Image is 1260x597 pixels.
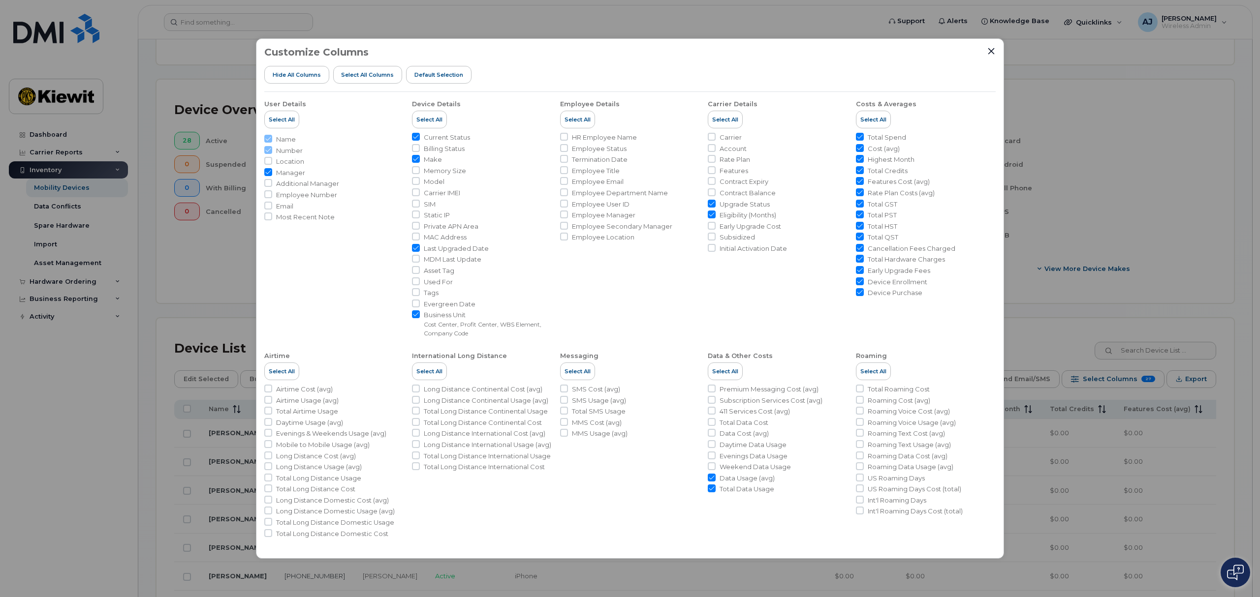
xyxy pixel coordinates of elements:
span: Weekend Data Usage [720,462,791,472]
span: Select All [416,367,442,375]
span: Int'l Roaming Days [868,496,926,505]
span: Business Unit [424,310,552,320]
span: Total Long Distance International Usage [424,451,551,461]
h3: Customize Columns [264,47,369,58]
span: Contract Expiry [720,177,768,186]
span: Employee Email [572,177,624,186]
span: Employee Secondary Manager [572,222,672,231]
span: Email [276,202,293,211]
button: Select All [560,362,595,380]
button: Select All [412,362,447,380]
span: Select All [860,367,886,375]
div: Device Details [412,100,461,109]
span: Total Long Distance Continental Usage [424,407,548,416]
span: US Roaming Days Cost (total) [868,484,961,494]
button: Select All [856,362,891,380]
span: Name [276,135,296,144]
span: Tags [424,288,439,298]
div: Carrier Details [708,100,757,109]
span: Subsidized [720,233,755,242]
span: Long Distance Domestic Usage (avg) [276,507,395,516]
span: Total Long Distance Domestic Cost [276,529,388,538]
span: Daytime Data Usage [720,440,787,449]
span: Carrier [720,133,742,142]
span: Location [276,157,304,166]
span: Employee Number [276,190,337,200]
span: Contract Balance [720,188,776,198]
span: Termination Date [572,155,628,164]
span: Total Long Distance Continental Cost [424,418,542,427]
span: 411 Services Cost (avg) [720,407,790,416]
span: Total Data Cost [720,418,768,427]
span: Total Airtime Usage [276,407,338,416]
span: Roaming Text Cost (avg) [868,429,945,438]
span: Rate Plan Costs (avg) [868,188,935,198]
span: Make [424,155,442,164]
span: Daytime Usage (avg) [276,418,343,427]
span: Select All [565,116,591,123]
span: Airtime Cost (avg) [276,385,333,394]
span: Manager [276,168,305,178]
span: Data Cost (avg) [720,429,769,438]
span: Total Long Distance Domestic Usage [276,518,394,527]
span: Employee Title [572,166,620,176]
span: Total Spend [868,133,906,142]
span: SMS Cost (avg) [572,385,620,394]
span: MDM Last Update [424,255,481,264]
span: Total PST [868,210,897,220]
span: Roaming Voice Cost (avg) [868,407,950,416]
span: Asset Tag [424,266,454,275]
span: Total Roaming Cost [868,385,930,394]
div: Employee Details [560,100,620,109]
span: Select All [712,116,738,123]
span: Eligibility (Months) [720,210,776,220]
span: Highest Month [868,155,914,164]
span: Long Distance International Cost (avg) [424,429,545,438]
button: Select All [856,111,891,128]
span: Long Distance International Usage (avg) [424,440,551,449]
span: Used For [424,277,453,287]
span: Total Hardware Charges [868,255,945,264]
span: US Roaming Days [868,474,925,483]
span: Features Cost (avg) [868,177,930,186]
span: Most Recent Note [276,212,335,222]
span: Total Long Distance International Cost [424,462,545,472]
span: Long Distance Domestic Cost (avg) [276,496,389,505]
span: Evenings & Weekends Usage (avg) [276,429,386,438]
button: Select All [708,362,743,380]
span: Data Usage (avg) [720,474,775,483]
span: Number [276,146,303,155]
div: International Long Distance [412,352,507,360]
span: Total Long Distance Cost [276,484,355,494]
span: Int'l Roaming Days Cost (total) [868,507,963,516]
span: Employee User ID [572,200,630,209]
span: Last Upgraded Date [424,244,489,253]
span: Upgrade Status [720,200,770,209]
span: Roaming Data Cost (avg) [868,451,947,461]
button: Select All [412,111,447,128]
div: Airtime [264,352,290,360]
div: Roaming [856,352,887,360]
span: Employee Manager [572,210,635,220]
span: Total GST [868,200,897,209]
span: Evenings Data Usage [720,451,787,461]
span: Current Status [424,133,470,142]
span: Select All [269,116,295,123]
span: Roaming Text Usage (avg) [868,440,951,449]
span: Total Data Usage [720,484,774,494]
button: Default Selection [406,66,472,84]
span: Hide All Columns [273,71,321,79]
span: Rate Plan [720,155,750,164]
span: Total Long Distance Usage [276,474,361,483]
span: Account [720,144,747,153]
span: Airtime Usage (avg) [276,396,339,405]
span: Initial Activation Date [720,244,787,253]
span: Carrier IMEI [424,188,460,198]
span: Select All [860,116,886,123]
span: SIM [424,200,436,209]
span: Select All [565,367,591,375]
span: Mobile to Mobile Usage (avg) [276,440,370,449]
span: Total QST [868,233,898,242]
span: Memory Size [424,166,466,176]
span: Long Distance Usage (avg) [276,462,362,472]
